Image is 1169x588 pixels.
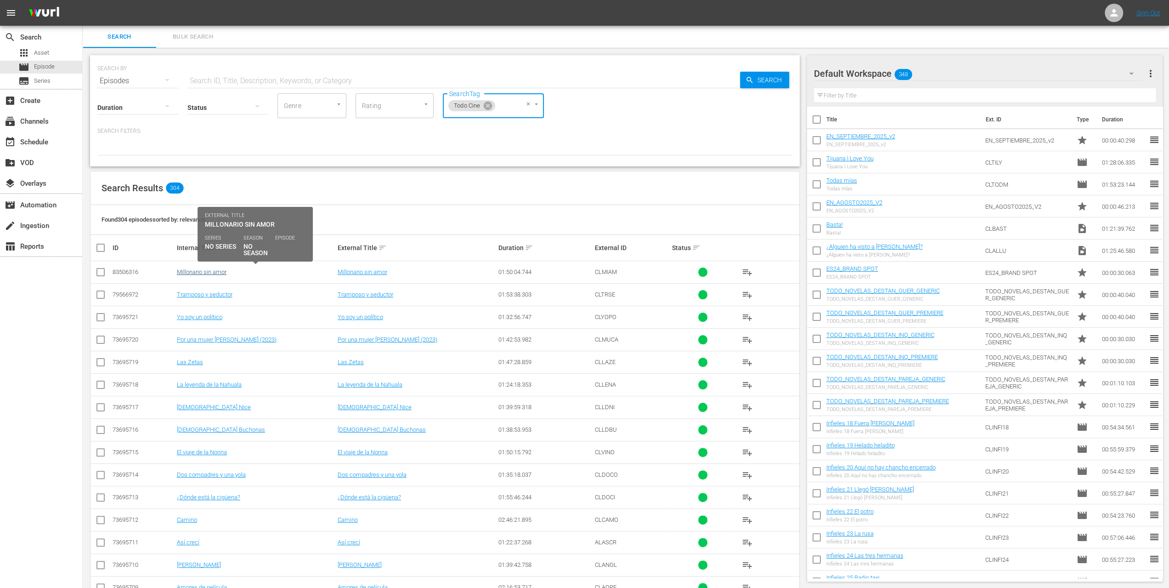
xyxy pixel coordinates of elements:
span: reorder [1149,333,1160,344]
span: reorder [1149,443,1160,454]
th: Type [1071,107,1096,132]
div: 01:35:18.037 [498,471,592,478]
a: Camino [177,516,197,523]
a: La leyenda de la Nahuala [177,381,242,388]
span: Episode [1077,510,1088,521]
span: Series [18,75,29,86]
div: TODO_NOVELAS_DESTAN_PAREJA_PREMIERE [826,406,949,412]
span: reorder [1149,421,1160,432]
div: Infieles 20 Aquí no hay chancho encerrado [826,473,936,479]
span: reorder [1149,156,1160,167]
div: Basta! [826,230,843,236]
td: CLINFI22 [982,504,1073,526]
span: CLLAZE [595,359,616,365]
td: TODO_NOVELAS_DESTAN_INQ_GENERIC [982,328,1073,350]
a: ¿Dónde está la cigüena? [177,494,240,501]
span: reorder [1149,377,1160,388]
button: playlist_add [736,554,758,576]
div: Infieles 24 Las tres hermanas [826,561,904,567]
span: reorder [1149,200,1160,211]
button: Open [334,100,343,108]
a: [DEMOGRAPHIC_DATA] Buchonas [177,426,265,433]
td: TODO_NOVELAS_DESTAN_INQ_PREMIERE [982,350,1073,372]
button: playlist_add [736,284,758,306]
td: 00:54:23.760 [1098,504,1149,526]
span: Series [34,76,51,86]
span: Asset [34,48,49,57]
span: playlist_add [742,469,753,480]
span: Promo [1077,333,1088,344]
div: Infieles 21 Llegó [PERSON_NAME] [826,495,914,501]
span: Search Results [102,183,163,194]
td: 00:00:30.030 [1098,328,1149,350]
td: 00:54:34.561 [1098,416,1149,438]
div: Duration [498,242,592,253]
div: Internal Title [177,242,335,253]
a: EN_AGOSTO2025_V2 [826,199,882,206]
span: Todo Cine [448,102,486,110]
a: TODO_NOVELAS_DESTAN_GUER_PREMIERE [826,309,943,316]
th: Title [826,107,981,132]
div: External Title [338,242,496,253]
button: Open [532,100,541,108]
button: playlist_add [736,441,758,463]
span: Found 304 episodes sorted by: relevance [102,216,205,223]
a: Dos compadres y una yola [177,471,246,478]
span: reorder [1149,509,1160,520]
td: 00:54:42.529 [1098,460,1149,482]
div: TODO_NOVELAS_DESTAN_PAREJA_GENERIC [826,384,945,390]
button: playlist_add [736,261,758,283]
a: TODO_NOVELAS_DESTAN_INQ_PREMIERE [826,354,938,360]
td: CLINFI19 [982,438,1073,460]
div: Infieles 22 El potro [826,517,874,523]
span: sort [378,244,387,252]
td: 01:28:06.335 [1098,151,1149,173]
span: Promo [1077,355,1088,366]
button: playlist_add [736,531,758,554]
span: playlist_add [742,267,753,278]
th: Duration [1096,107,1152,132]
span: playlist_add [742,334,753,345]
span: Search [754,72,789,88]
div: 73695713 [113,494,174,501]
span: Promo [1077,311,1088,322]
button: playlist_add [736,509,758,531]
span: Episode [1077,179,1088,190]
button: Open [422,100,430,108]
td: 00:57:06.446 [1098,526,1149,548]
button: Search [740,72,789,88]
div: TODO_NOVELAS_DESTAN_GUER_PREMIERE [826,318,943,324]
span: playlist_add [742,289,753,300]
button: playlist_add [736,419,758,441]
td: 00:01:10.229 [1098,394,1149,416]
div: Infieles 18 Fuera [PERSON_NAME] [826,428,915,434]
span: Asset [18,47,29,58]
a: El viaje de la Nonna [338,449,388,456]
span: playlist_add [742,357,753,368]
div: 01:50:04.744 [498,268,592,275]
span: menu [6,7,17,18]
td: 00:00:40.298 [1098,129,1149,151]
a: La leyenda de la Nahuala [338,381,402,388]
span: reorder [1149,576,1160,587]
div: ID [113,244,174,251]
span: Overlays [5,178,16,189]
a: [DEMOGRAPHIC_DATA] Nice [338,404,412,411]
div: 73695717 [113,404,174,411]
span: sort [216,244,225,252]
span: Episode [1077,157,1088,168]
span: Video [1077,223,1088,234]
a: Infieles 25 Radio taxi [826,574,880,581]
div: EN_AGOSTO2025_V2 [826,208,882,214]
div: 01:22:37.268 [498,539,592,546]
span: reorder [1149,311,1160,322]
td: 00:00:30.063 [1098,262,1149,284]
div: 73695712 [113,516,174,523]
div: 01:50:15.792 [498,449,592,456]
a: TODO_NOVELAS_DESTAN_PAREJA_GENERIC [826,376,945,382]
a: El viaje de la Nonna [177,449,227,456]
span: Episode [1077,444,1088,455]
span: Promo [1077,400,1088,411]
span: CLANGL [595,561,617,568]
span: Episode [1077,488,1088,499]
